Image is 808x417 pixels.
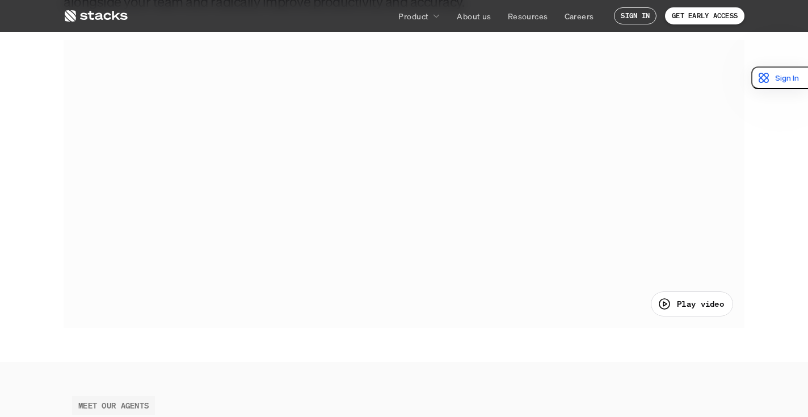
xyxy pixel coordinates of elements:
a: GET EARLY ACCESS [665,7,744,24]
a: Careers [558,6,601,26]
p: About us [457,10,491,22]
p: Careers [565,10,594,22]
a: Resources [501,6,555,26]
a: SIGN IN [614,7,657,24]
p: Play video [677,298,724,310]
p: SIGN IN [621,12,650,20]
p: GET EARLY ACCESS [672,12,738,20]
a: About us [450,6,498,26]
h2: MEET OUR AGENTS [78,399,149,411]
p: Product [398,10,428,22]
p: Resources [508,10,548,22]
